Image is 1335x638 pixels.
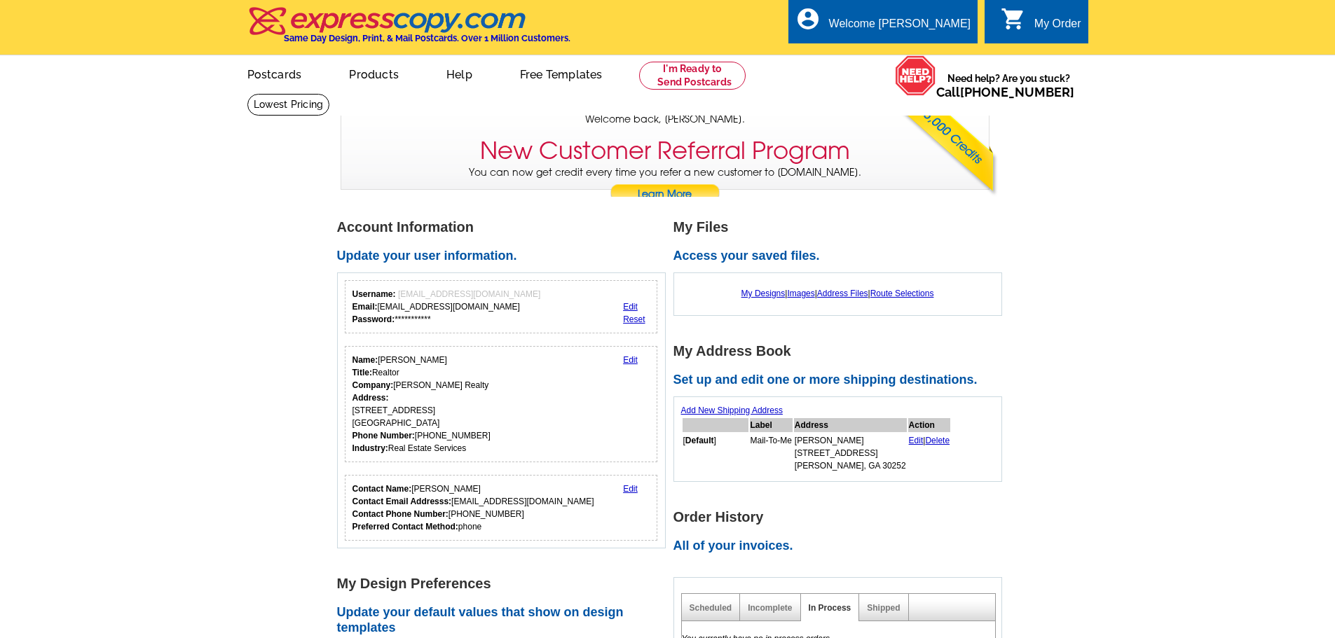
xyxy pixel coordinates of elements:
a: shopping_cart My Order [1001,15,1081,33]
a: Free Templates [498,57,625,90]
th: Action [908,418,951,432]
a: In Process [809,603,851,613]
h2: Update your default values that show on design templates [337,605,673,635]
a: Learn More [610,184,720,205]
strong: Contact Phone Number: [352,509,449,519]
th: Label [750,418,793,432]
td: | [908,434,951,473]
div: Your personal details. [345,346,658,462]
strong: Email: [352,302,378,312]
div: | | | [681,280,994,307]
strong: Username: [352,289,396,299]
h1: Order History [673,510,1010,525]
span: Call [936,85,1074,99]
a: Edit [623,302,638,312]
a: Add New Shipping Address [681,405,783,415]
a: Shipped [867,603,900,613]
span: [EMAIL_ADDRESS][DOMAIN_NAME] [398,289,540,299]
td: [PERSON_NAME] [STREET_ADDRESS] [PERSON_NAME], GA 30252 [794,434,907,473]
strong: Industry: [352,443,388,453]
a: Postcards [225,57,324,90]
div: [PERSON_NAME] [EMAIL_ADDRESS][DOMAIN_NAME] [PHONE_NUMBER] phone [352,483,594,533]
span: Need help? Are you stuck? [936,71,1081,99]
strong: Preferred Contact Method: [352,522,458,532]
strong: Name: [352,355,378,365]
a: Images [787,289,814,298]
div: Welcome [PERSON_NAME] [829,18,971,37]
div: My Order [1034,18,1081,37]
a: Incomplete [748,603,792,613]
a: Edit [623,355,638,365]
h2: Update your user information. [337,249,673,264]
img: help [895,55,936,96]
strong: Contact Name: [352,484,412,494]
i: account_circle [795,6,821,32]
span: Welcome back, [PERSON_NAME]. [585,112,745,127]
h1: Account Information [337,220,673,235]
h1: My Files [673,220,1010,235]
a: My Designs [741,289,786,298]
a: Help [424,57,495,90]
div: [PERSON_NAME] Realtor [PERSON_NAME] Realty [STREET_ADDRESS] [GEOGRAPHIC_DATA] [PHONE_NUMBER] Real... [352,354,491,455]
a: Route Selections [870,289,934,298]
h1: My Design Preferences [337,576,673,591]
a: Products [327,57,421,90]
a: Reset [623,314,645,324]
i: shopping_cart [1001,6,1026,32]
b: Default [685,436,714,445]
div: Your login information. [345,280,658,333]
a: Same Day Design, Print, & Mail Postcards. Over 1 Million Customers. [247,17,570,43]
strong: Company: [352,380,394,390]
h3: New Customer Referral Program [480,137,850,165]
a: Edit [909,436,924,445]
h2: Access your saved files. [673,249,1010,264]
a: Delete [925,436,950,445]
td: Mail-To-Me [750,434,793,473]
h4: Same Day Design, Print, & Mail Postcards. Over 1 Million Customers. [284,33,570,43]
strong: Password: [352,314,395,324]
a: [PHONE_NUMBER] [960,85,1074,99]
h2: Set up and edit one or more shipping destinations. [673,373,1010,388]
div: Who should we contact regarding order issues? [345,475,658,541]
strong: Phone Number: [352,431,415,441]
td: [ ] [683,434,748,473]
a: Scheduled [690,603,732,613]
a: Edit [623,484,638,494]
th: Address [794,418,907,432]
h1: My Address Book [673,344,1010,359]
a: Address Files [817,289,868,298]
h2: All of your invoices. [673,539,1010,554]
strong: Contact Email Addresss: [352,497,452,506]
p: You can now get credit every time you refer a new customer to [DOMAIN_NAME]. [341,165,989,205]
strong: Address: [352,393,389,403]
strong: Title: [352,368,372,377]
